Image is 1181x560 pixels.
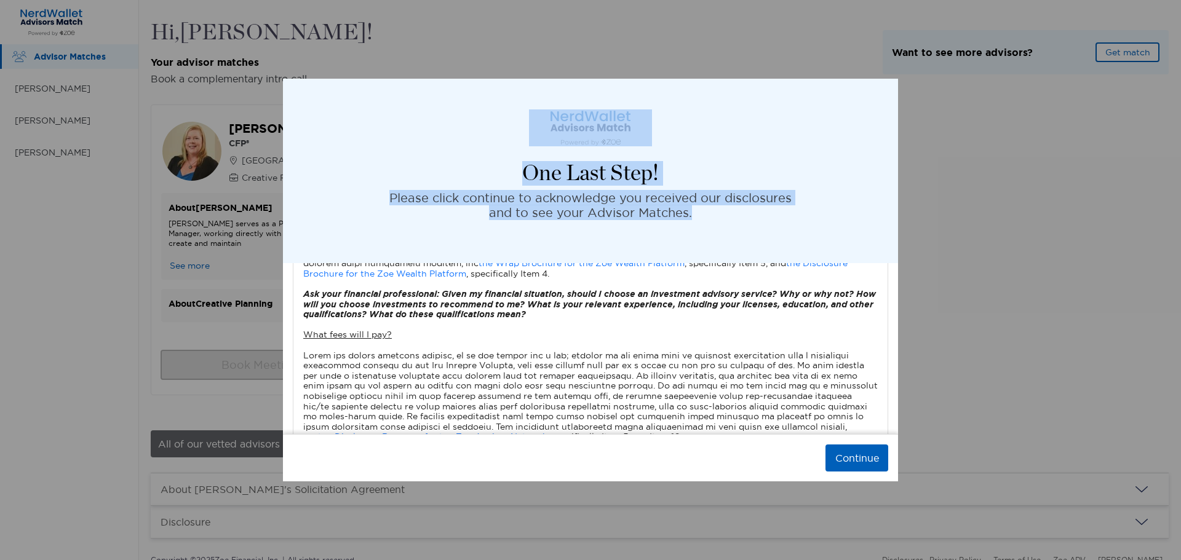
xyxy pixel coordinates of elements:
[479,258,685,269] a: the Wrap Brochure for the Zoe Wealth Platform
[303,288,876,320] i: Ask your financial professional: Given my financial situation, should I choose an investment advi...
[522,161,659,186] h4: One Last Step!
[389,191,792,220] p: Please click continue to acknowledge you received our disclosures and to see your Advisor Matches.
[529,109,652,146] img: logo
[303,258,848,279] a: the Disclosure Brochure for the Zoe Wealth Platform
[318,431,547,442] a: the Disclosure Brochure for the Zoe Advisor Network
[283,79,898,481] div: modal
[825,444,888,471] button: Continue
[303,329,392,340] u: What fees will I pay?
